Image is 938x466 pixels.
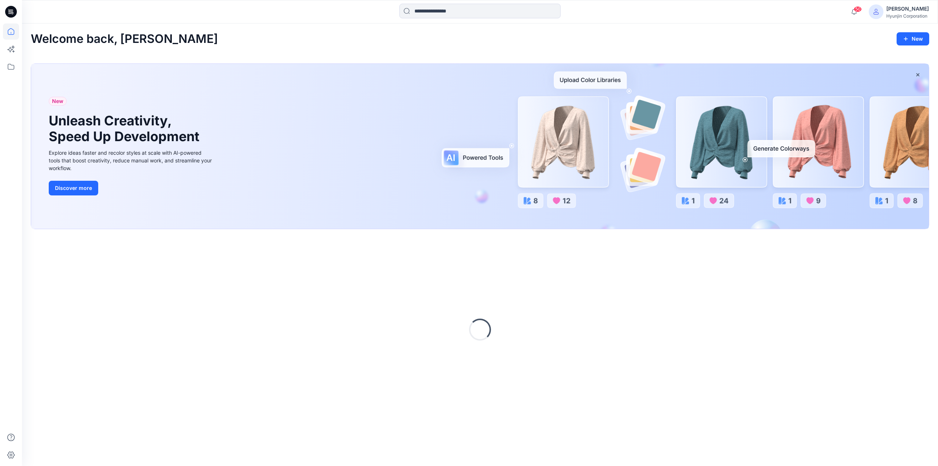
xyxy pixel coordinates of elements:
div: Explore ideas faster and recolor styles at scale with AI-powered tools that boost creativity, red... [49,149,214,172]
div: [PERSON_NAME] [886,4,929,13]
h2: Welcome back, [PERSON_NAME] [31,32,218,46]
div: Hyunjin Corporation [886,13,929,19]
a: Discover more [49,181,214,195]
h1: Unleash Creativity, Speed Up Development [49,113,203,144]
span: 50 [854,6,862,12]
span: New [52,97,63,106]
svg: avatar [873,9,879,15]
button: New [897,32,929,45]
button: Discover more [49,181,98,195]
